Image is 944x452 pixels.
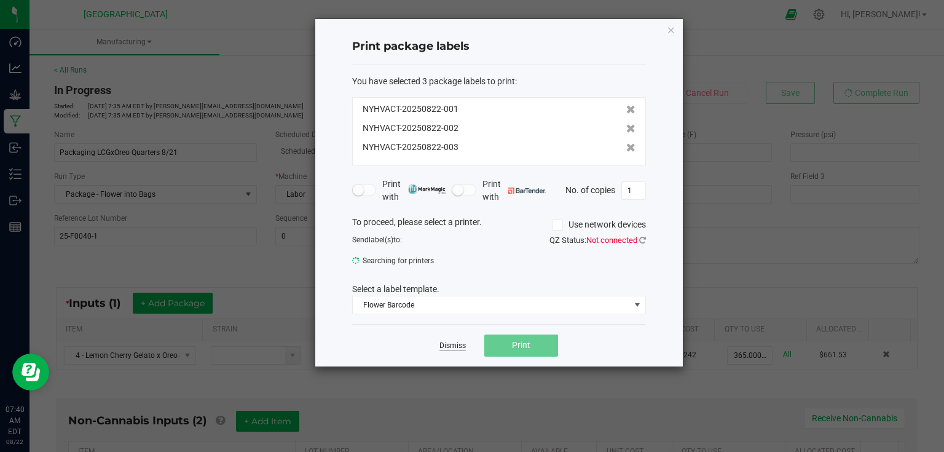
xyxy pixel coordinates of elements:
[512,340,530,350] span: Print
[439,341,466,351] a: Dismiss
[352,236,402,244] span: Send to:
[363,141,458,154] span: NYHVACT-20250822-003
[382,178,446,204] span: Print with
[482,178,546,204] span: Print with
[343,216,655,234] div: To proceed, please select a printer.
[363,103,458,116] span: NYHVACT-20250822-001
[363,122,458,135] span: NYHVACT-20250822-002
[352,75,646,88] div: :
[352,252,490,270] span: Searching for printers
[586,236,637,245] span: Not connected
[552,218,646,231] label: Use network devices
[12,354,49,391] iframe: Resource center
[352,76,515,86] span: You have selected 3 package labels to print
[508,188,546,194] img: bartender.png
[353,296,630,314] span: Flower Barcode
[369,236,393,244] span: label(s)
[343,283,655,296] div: Select a label template.
[565,184,615,194] span: No. of copies
[549,236,646,245] span: QZ Status:
[484,335,558,357] button: Print
[408,184,446,194] img: mark_magic_cybra.png
[352,39,646,55] h4: Print package labels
